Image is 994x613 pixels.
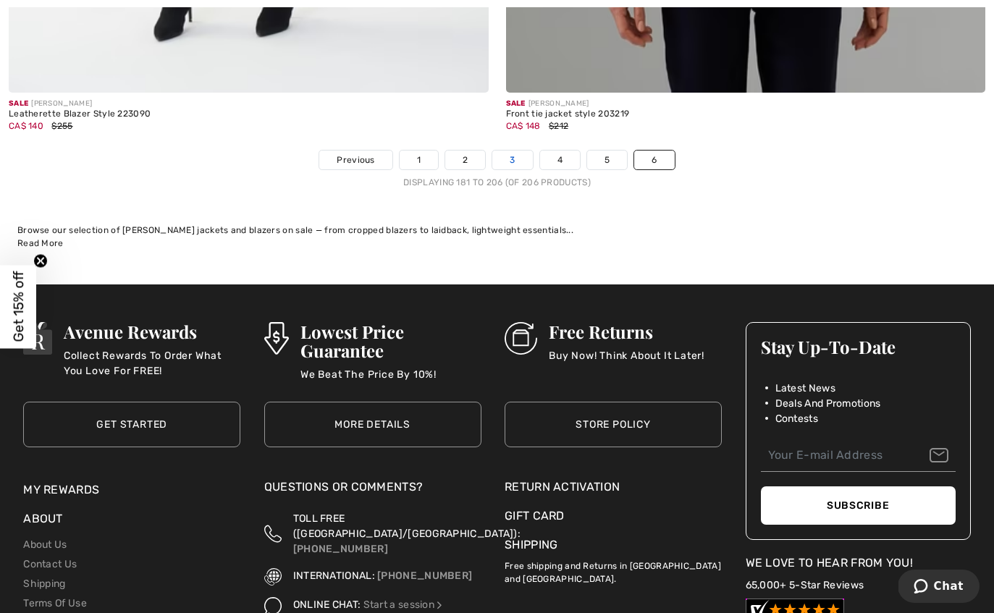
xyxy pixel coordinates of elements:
[23,597,87,609] a: Terms Of Use
[540,151,580,169] a: 4
[293,512,521,540] span: TOLL FREE ([GEOGRAPHIC_DATA]/[GEOGRAPHIC_DATA]):
[775,381,835,396] span: Latest News
[17,224,977,237] div: Browse our selection of [PERSON_NAME] jackets and blazers on sale — from cropped blazers to laidb...
[264,511,282,557] img: Toll Free (Canada/US)
[9,98,151,109] div: [PERSON_NAME]
[23,558,77,570] a: Contact Us
[634,151,674,169] a: 6
[264,478,481,503] div: Questions or Comments?
[264,568,282,585] img: International
[898,570,980,606] iframe: Opens a widget where you can chat to one of our agents
[761,486,956,525] button: Subscribe
[505,478,722,496] a: Return Activation
[10,271,27,342] span: Get 15% off
[23,578,65,590] a: Shipping
[319,151,392,169] a: Previous
[9,99,28,108] span: Sale
[293,543,388,555] a: [PHONE_NUMBER]
[64,322,240,341] h3: Avenue Rewards
[64,348,240,377] p: Collect Rewards To Order What You Love For FREE!
[23,538,67,551] a: About Us
[506,121,541,131] span: CA$ 148
[23,510,240,535] div: About
[9,121,43,131] span: CA$ 140
[775,411,818,426] span: Contests
[337,153,374,166] span: Previous
[23,483,99,496] a: My Rewards
[9,109,151,119] div: Leatherette Blazer Style 223090
[775,396,881,411] span: Deals And Promotions
[293,599,361,611] span: ONLINE CHAT:
[506,98,630,109] div: [PERSON_NAME]
[505,322,537,355] img: Free Returns
[746,554,971,572] div: We Love To Hear From You!
[33,253,48,268] button: Close teaser
[51,121,72,131] span: $255
[300,322,481,360] h3: Lowest Price Guarantee
[505,554,722,585] p: Free shipping and Returns in [GEOGRAPHIC_DATA] and [GEOGRAPHIC_DATA].
[264,402,481,447] a: More Details
[445,151,485,169] a: 2
[746,579,864,591] a: 65,000+ 5-Star Reviews
[264,322,289,355] img: Lowest Price Guarantee
[549,322,704,341] h3: Free Returns
[505,538,557,551] a: Shipping
[492,151,532,169] a: 3
[549,348,704,377] p: Buy Now! Think About It Later!
[761,439,956,472] input: Your E-mail Address
[587,151,627,169] a: 5
[377,570,472,582] a: [PHONE_NUMBER]
[434,600,445,610] img: Online Chat
[506,99,526,108] span: Sale
[17,238,64,248] span: Read More
[400,151,438,169] a: 1
[761,337,956,356] h3: Stay Up-To-Date
[363,599,445,611] a: Start a session
[549,121,568,131] span: $212
[23,322,52,355] img: Avenue Rewards
[293,570,375,582] span: INTERNATIONAL:
[505,402,722,447] a: Store Policy
[23,402,240,447] a: Get Started
[505,507,722,525] a: Gift Card
[506,109,630,119] div: Front tie jacket style 203219
[300,367,481,396] p: We Beat The Price By 10%!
